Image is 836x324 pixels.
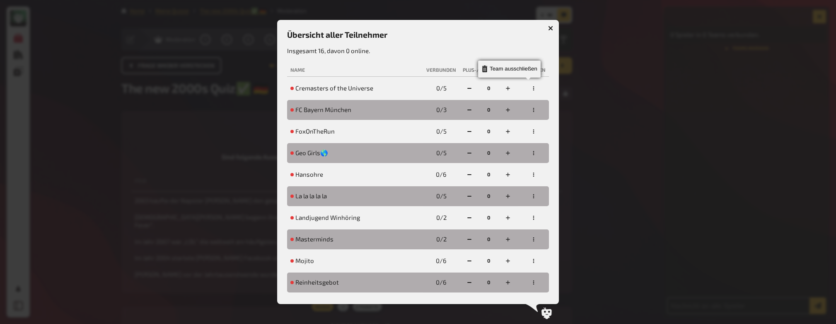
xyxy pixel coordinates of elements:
div: Team ausschließen [481,66,537,72]
span: Masterminds [295,235,333,244]
span: Landjugend Winhöring [295,214,360,222]
th: Verbunden [423,63,459,77]
h3: Übersicht aller Teilnehmer [287,30,549,39]
div: 0 [484,190,493,203]
td: 0 / 5 [423,186,459,206]
p: Insgesamt 16, davon 0 online. [287,46,549,56]
th: Name [287,63,423,77]
td: 0 / 6 [423,165,459,185]
span: FoxOnTheRun [295,127,335,136]
div: 0 [484,125,493,138]
span: La la la la la [295,192,327,200]
div: 0 [484,211,493,224]
td: 0 / 2 [423,208,459,228]
span: Reinheitsgebot [295,278,339,287]
td: 0 / 5 [423,78,459,98]
div: 0 [484,254,493,268]
span: Cremasters of the Universe [295,84,373,93]
span: FC Bayern München [295,106,351,114]
td: 0 / 3 [423,100,459,120]
td: 0 / 6 [423,251,459,271]
div: 0 [484,168,493,181]
td: 0 / 2 [423,229,459,249]
span: Mojito [295,257,314,265]
div: 0 [484,276,493,289]
div: 0 [484,233,493,246]
span: Geo Girls🌎 [295,149,328,157]
td: 0 / 6 [423,273,459,292]
div: 0 [484,146,493,160]
div: 0 [484,82,493,95]
td: 0 / 5 [423,143,459,163]
td: 0 / 5 [423,122,459,141]
span: Hansohre [295,171,323,179]
button: Team ausschließen [478,64,541,74]
th: Plus-/Minuspunkte [459,63,518,77]
div: 0 [484,103,493,117]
